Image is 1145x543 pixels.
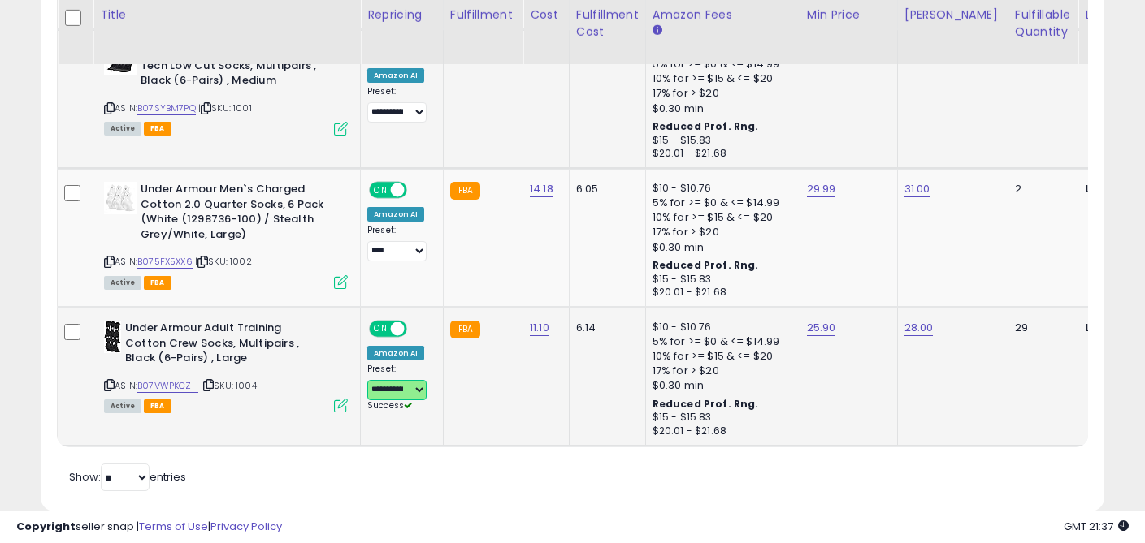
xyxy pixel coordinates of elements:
div: $20.01 - $21.68 [653,147,787,161]
small: Amazon Fees. [653,24,662,38]
span: 2025-09-6 21:37 GMT [1064,519,1129,534]
div: Fulfillable Quantity [1015,6,1071,41]
b: Reduced Prof. Rng. [653,397,759,411]
img: 41KAgfjkYdL._SL40_.jpg [104,182,137,214]
small: FBA [450,321,480,338]
div: seller snap | | [16,519,282,535]
div: $15 - $15.83 [653,273,787,287]
a: B07VWPKCZH [137,379,198,393]
a: B075FX5XX6 [137,255,193,269]
div: 6.05 [576,182,633,196]
div: $0.30 min [653,101,787,116]
div: Amazon AI [367,68,424,83]
div: 2 [1015,182,1065,196]
a: 31.00 [904,181,930,197]
div: Repricing [367,6,436,24]
a: Privacy Policy [210,519,282,534]
span: Show: entries [69,469,186,485]
div: $20.01 - $21.68 [653,286,787,300]
a: B07SYBM7PQ [137,101,196,115]
b: Under Armour Adult Performance Tech Low Cut Socks, Multipairs , Black (6-Pairs) , Medium [141,43,338,93]
span: FBA [144,122,171,136]
div: 5% for >= $0 & <= $14.99 [653,57,787,71]
div: Title [100,6,353,24]
span: | SKU: 1002 [195,255,252,268]
div: 5% for >= $0 & <= $14.99 [653,334,787,349]
span: Success [367,399,412,412]
img: 41Tm8tkMQRL._SL40_.jpg [104,321,121,353]
div: 29 [1015,321,1065,335]
span: ON [371,183,391,197]
div: Preset: [367,364,431,412]
div: $15 - $15.83 [653,411,787,424]
div: $10 - $10.76 [653,182,787,196]
b: Reduced Prof. Rng. [653,258,759,272]
div: Amazon Fees [653,6,793,24]
div: $0.30 min [653,378,787,393]
div: Fulfillment [450,6,516,24]
div: 10% for >= $15 & <= $20 [653,71,787,86]
div: 17% for > $20 [653,86,787,101]
div: 10% for >= $15 & <= $20 [653,349,787,364]
a: 25.90 [807,320,836,336]
div: $20.01 - $21.68 [653,424,787,438]
div: Amazon AI [367,346,424,360]
div: Fulfillment Cost [576,6,639,41]
a: 14.18 [530,181,553,197]
div: 17% for > $20 [653,225,787,239]
div: ASIN: [104,43,348,133]
span: | SKU: 1004 [201,379,257,392]
b: Under Armour Men`s Charged Cotton 2.0 Quarter Socks, 6 Pack (White (1298736-100) / Stealth Grey/W... [141,182,338,246]
div: ASIN: [104,182,348,287]
b: Reduced Prof. Rng. [653,119,759,133]
small: FBA [450,182,480,200]
div: [PERSON_NAME] [904,6,1001,24]
div: Preset: [367,225,431,261]
div: Min Price [807,6,891,24]
span: All listings currently available for purchase on Amazon [104,276,141,290]
span: OFF [405,183,431,197]
div: 5% for >= $0 & <= $14.99 [653,196,787,210]
a: Terms of Use [139,519,208,534]
b: Under Armour Adult Training Cotton Crew Socks, Multipairs , Black (6-Pairs) , Large [125,321,323,370]
a: 11.10 [530,320,549,336]
div: 6.14 [576,321,633,335]
div: Amazon AI [367,207,424,222]
span: FBA [144,399,171,413]
span: All listings currently available for purchase on Amazon [104,399,141,413]
div: Preset: [367,86,431,123]
div: $0.30 min [653,240,787,255]
span: FBA [144,276,171,290]
a: 29.99 [807,181,836,197]
div: 10% for >= $15 & <= $20 [653,210,787,225]
span: All listings currently available for purchase on Amazon [104,122,141,136]
span: OFF [405,322,431,336]
strong: Copyright [16,519,76,534]
span: ON [371,322,391,336]
div: ASIN: [104,321,348,411]
div: $15 - $15.83 [653,134,787,148]
div: 17% for > $20 [653,364,787,378]
a: 28.00 [904,320,934,336]
span: | SKU: 1001 [198,101,252,114]
div: $10 - $10.76 [653,321,787,334]
div: Cost [530,6,562,24]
